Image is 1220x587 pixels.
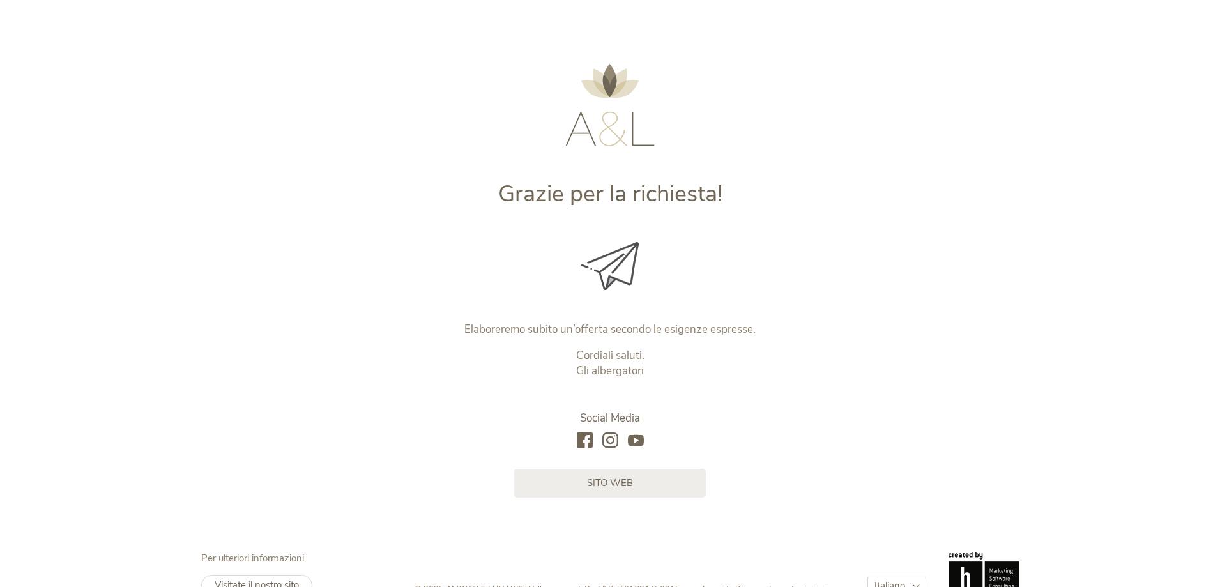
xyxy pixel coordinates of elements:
[587,476,633,490] span: sito web
[498,178,722,210] span: Grazie per la richiesta!
[201,552,304,565] span: Per ulteriori informazioni
[580,411,640,425] span: Social Media
[565,64,655,146] img: AMONTI & LUNARIS Wellnessresort
[344,322,877,337] p: Elaboreremo subito un’offerta secondo le esigenze espresse.
[581,242,639,290] img: Grazie per la richiesta!
[628,432,644,450] a: youtube
[514,469,706,498] a: sito web
[577,432,593,450] a: facebook
[602,432,618,450] a: instagram
[344,348,877,379] p: Cordiali saluti. Gli albergatori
